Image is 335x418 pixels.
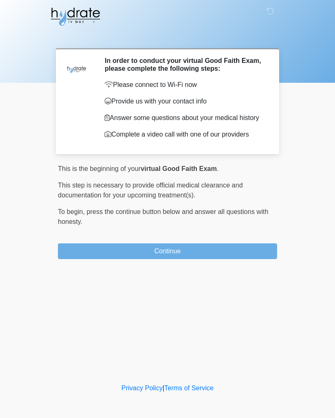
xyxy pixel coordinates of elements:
[122,384,163,392] a: Privacy Policy
[105,57,265,72] h2: In order to conduct your virtual Good Faith Exam, please complete the following steps:
[164,384,213,392] a: Terms of Service
[58,182,243,199] span: This step is necessary to provide official medical clearance and documentation for your upcoming ...
[105,96,265,106] p: Provide us with your contact info
[50,6,101,27] img: Hydrate IV Bar - Fort Collins Logo
[217,165,218,172] span: .
[58,165,141,172] span: This is the beginning of your
[105,80,265,90] p: Please connect to Wi-Fi now
[141,165,217,172] strong: virtual Good Faith Exam
[105,130,265,139] p: Complete a video call with one of our providers
[58,243,277,259] button: Continue
[58,208,268,225] span: press the continue button below and answer all questions with honesty.
[58,208,86,215] span: To begin,
[52,30,283,45] h1: ‎ ‎ ‎
[163,384,164,392] a: |
[64,57,89,82] img: Agent Avatar
[105,113,265,123] p: Answer some questions about your medical history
